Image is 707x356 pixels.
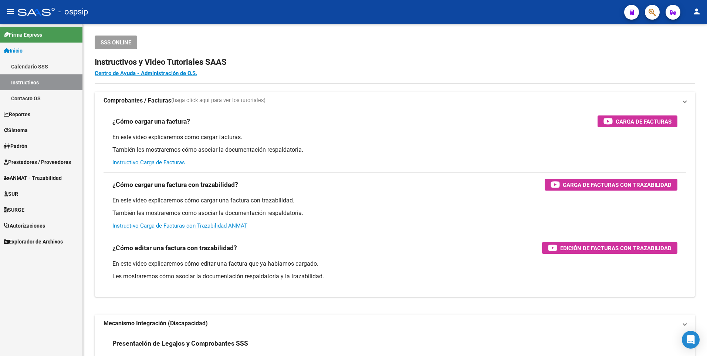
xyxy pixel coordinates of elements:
mat-expansion-panel-header: Comprobantes / Facturas(haga click aquí para ver los tutoriales) [95,92,695,110]
button: Carga de Facturas con Trazabilidad [545,179,677,191]
span: Padrón [4,142,27,150]
span: Inicio [4,47,23,55]
mat-icon: menu [6,7,15,16]
strong: Mecanismo Integración (Discapacidad) [104,319,208,328]
p: En este video explicaremos cómo cargar una factura con trazabilidad. [112,197,677,205]
a: Centro de Ayuda - Administración de O.S. [95,70,197,77]
a: Instructivo Carga de Facturas con Trazabilidad ANMAT [112,222,247,229]
a: Instructivo Carga de Facturas [112,159,185,166]
span: SURGE [4,206,24,214]
button: Edición de Facturas con Trazabilidad [542,242,677,254]
h3: ¿Cómo cargar una factura con trazabilidad? [112,179,238,190]
mat-icon: person [692,7,701,16]
h3: Presentación de Legajos y Comprobantes SSS [112,338,248,349]
span: (haga click aquí para ver los tutoriales) [171,97,265,105]
p: En este video explicaremos cómo cargar facturas. [112,133,677,141]
p: En este video explicaremos cómo editar una factura que ya habíamos cargado. [112,260,677,268]
span: Firma Express [4,31,42,39]
span: SUR [4,190,18,198]
mat-expansion-panel-header: Mecanismo Integración (Discapacidad) [95,315,695,332]
span: Autorizaciones [4,222,45,230]
span: SSS ONLINE [101,39,131,46]
div: Open Intercom Messenger [682,331,700,349]
span: Explorador de Archivos [4,238,63,246]
span: Carga de Facturas [616,117,672,126]
span: Carga de Facturas con Trazabilidad [563,180,672,189]
button: SSS ONLINE [95,36,137,49]
div: Comprobantes / Facturas(haga click aquí para ver los tutoriales) [95,110,695,297]
p: También les mostraremos cómo asociar la documentación respaldatoria. [112,146,677,154]
button: Carga de Facturas [598,115,677,127]
h3: ¿Cómo cargar una factura? [112,116,190,127]
strong: Comprobantes / Facturas [104,97,171,105]
h3: ¿Cómo editar una factura con trazabilidad? [112,243,237,253]
span: ANMAT - Trazabilidad [4,174,62,182]
span: Sistema [4,126,28,134]
span: Reportes [4,110,30,118]
p: Les mostraremos cómo asociar la documentación respaldatoria y la trazabilidad. [112,272,677,281]
span: Prestadores / Proveedores [4,158,71,166]
p: También les mostraremos cómo asociar la documentación respaldatoria. [112,209,677,217]
span: - ospsip [58,4,88,20]
span: Edición de Facturas con Trazabilidad [560,244,672,253]
h2: Instructivos y Video Tutoriales SAAS [95,55,695,69]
